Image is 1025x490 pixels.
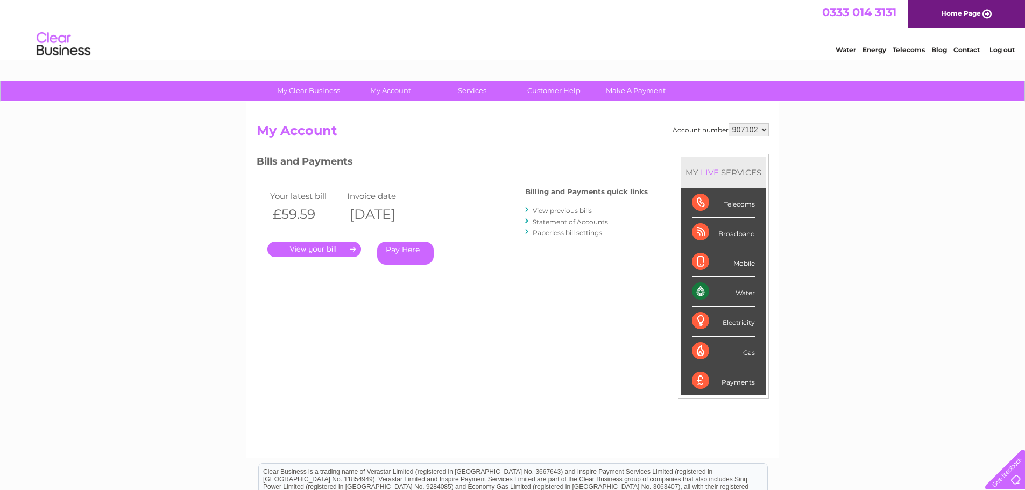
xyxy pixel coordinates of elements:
[257,123,769,144] h2: My Account
[267,242,361,257] a: .
[510,81,598,101] a: Customer Help
[344,189,422,203] td: Invoice date
[267,203,345,225] th: £59.59
[267,189,345,203] td: Your latest bill
[533,207,592,215] a: View previous bills
[533,218,608,226] a: Statement of Accounts
[259,6,767,52] div: Clear Business is a trading name of Verastar Limited (registered in [GEOGRAPHIC_DATA] No. 3667643...
[36,28,91,61] img: logo.png
[692,307,755,336] div: Electricity
[533,229,602,237] a: Paperless bill settings
[931,46,947,54] a: Blog
[692,188,755,218] div: Telecoms
[989,46,1015,54] a: Log out
[264,81,353,101] a: My Clear Business
[346,81,435,101] a: My Account
[692,218,755,247] div: Broadband
[377,242,434,265] a: Pay Here
[893,46,925,54] a: Telecoms
[822,5,896,19] a: 0333 014 3131
[692,366,755,395] div: Payments
[863,46,886,54] a: Energy
[591,81,680,101] a: Make A Payment
[953,46,980,54] a: Contact
[692,247,755,277] div: Mobile
[673,123,769,136] div: Account number
[257,154,648,173] h3: Bills and Payments
[836,46,856,54] a: Water
[344,203,422,225] th: [DATE]
[692,337,755,366] div: Gas
[525,188,648,196] h4: Billing and Payments quick links
[692,277,755,307] div: Water
[698,167,721,177] div: LIVE
[681,157,766,188] div: MY SERVICES
[428,81,517,101] a: Services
